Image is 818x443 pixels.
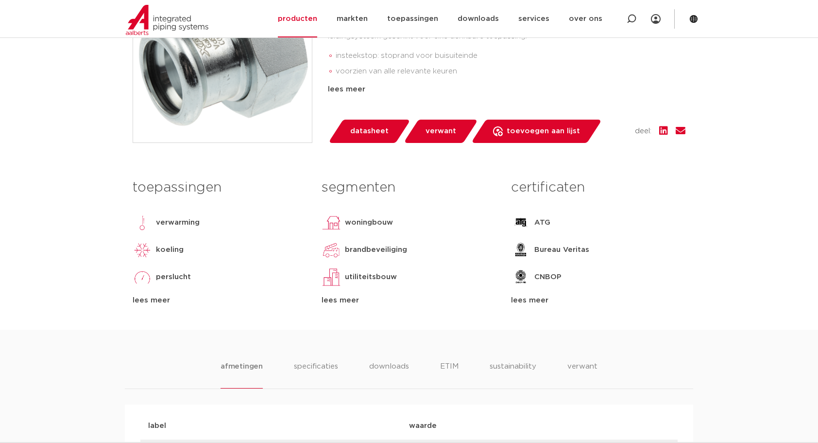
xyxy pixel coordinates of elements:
[350,124,389,139] span: datasheet
[322,295,496,306] div: lees meer
[345,217,393,229] p: woningbouw
[156,271,191,283] p: perslucht
[336,64,685,79] li: voorzien van alle relevante keuren
[426,124,456,139] span: verwant
[322,213,341,232] img: woningbouw
[490,361,536,389] li: sustainability
[409,420,670,432] p: waarde
[534,244,589,256] p: Bureau Veritas
[133,178,307,197] h3: toepassingen
[511,213,530,232] img: ATG
[336,79,685,95] li: Leak Before Pressed-functie
[336,48,685,64] li: insteekstop: stoprand voor buisuiteinde
[369,361,409,389] li: downloads
[511,267,530,287] img: CNBOP
[534,271,562,283] p: CNBOP
[322,267,341,287] img: utiliteitsbouw
[567,361,597,389] li: verwant
[511,295,685,306] div: lees meer
[345,244,407,256] p: brandbeveiliging
[440,361,459,389] li: ETIM
[403,120,478,143] a: verwant
[322,178,496,197] h3: segmenten
[133,295,307,306] div: lees meer
[345,271,397,283] p: utiliteitsbouw
[328,120,410,143] a: datasheet
[511,178,685,197] h3: certificaten
[294,361,338,389] li: specificaties
[635,125,651,137] span: deel:
[133,213,152,232] img: verwarming
[133,240,152,260] img: koeling
[156,217,200,229] p: verwarming
[507,124,580,139] span: toevoegen aan lijst
[221,361,263,389] li: afmetingen
[511,240,530,260] img: Bureau Veritas
[148,420,409,432] p: label
[328,84,685,95] div: lees meer
[133,267,152,287] img: perslucht
[322,240,341,260] img: brandbeveiliging
[156,244,184,256] p: koeling
[534,217,550,229] p: ATG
